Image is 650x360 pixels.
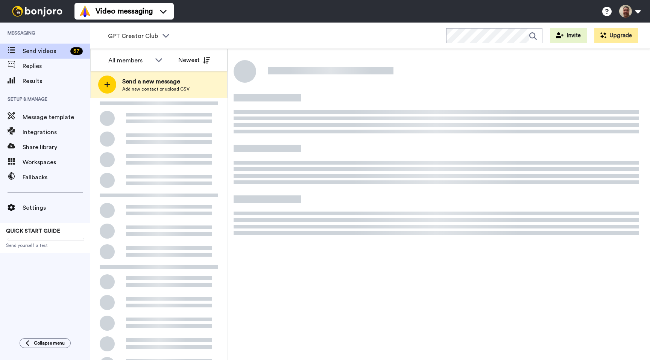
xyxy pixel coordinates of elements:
[6,228,60,234] span: QUICK START GUIDE
[108,56,151,65] div: All members
[23,113,90,122] span: Message template
[23,62,90,71] span: Replies
[34,340,65,346] span: Collapse menu
[79,5,91,17] img: vm-color.svg
[122,86,190,92] span: Add new contact or upload CSV
[20,338,71,348] button: Collapse menu
[23,77,90,86] span: Results
[9,6,65,17] img: bj-logo-header-white.svg
[70,47,83,55] div: 57
[122,77,190,86] span: Send a new message
[550,28,587,43] button: Invite
[23,47,67,56] span: Send videos
[23,143,90,152] span: Share library
[23,203,90,212] span: Settings
[23,173,90,182] span: Fallbacks
[96,6,153,17] span: Video messaging
[6,242,84,248] span: Send yourself a test
[23,158,90,167] span: Workspaces
[173,53,216,68] button: Newest
[23,128,90,137] span: Integrations
[594,28,638,43] button: Upgrade
[108,32,158,41] span: GPT Creator Club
